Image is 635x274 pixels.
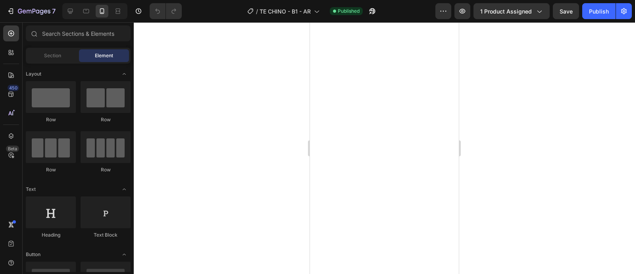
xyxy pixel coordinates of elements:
[26,70,41,78] span: Layout
[553,3,579,19] button: Save
[150,3,182,19] div: Undo/Redo
[26,166,76,173] div: Row
[26,251,40,258] span: Button
[118,183,131,196] span: Toggle open
[81,116,131,123] div: Row
[582,3,616,19] button: Publish
[6,146,19,152] div: Beta
[260,7,311,16] span: TE CHINO - B1 - AR
[310,22,459,274] iframe: Design area
[81,231,131,239] div: Text Block
[560,8,573,15] span: Save
[8,85,19,91] div: 450
[480,7,532,16] span: 1 product assigned
[473,3,550,19] button: 1 product assigned
[26,186,36,193] span: Text
[338,8,360,15] span: Published
[26,231,76,239] div: Heading
[26,116,76,123] div: Row
[118,68,131,80] span: Toggle open
[52,6,56,16] p: 7
[44,52,61,59] span: Section
[118,248,131,261] span: Toggle open
[256,7,258,16] span: /
[26,25,131,41] input: Search Sections & Elements
[589,7,609,16] div: Publish
[81,166,131,173] div: Row
[95,52,113,59] span: Element
[3,3,59,19] button: 7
